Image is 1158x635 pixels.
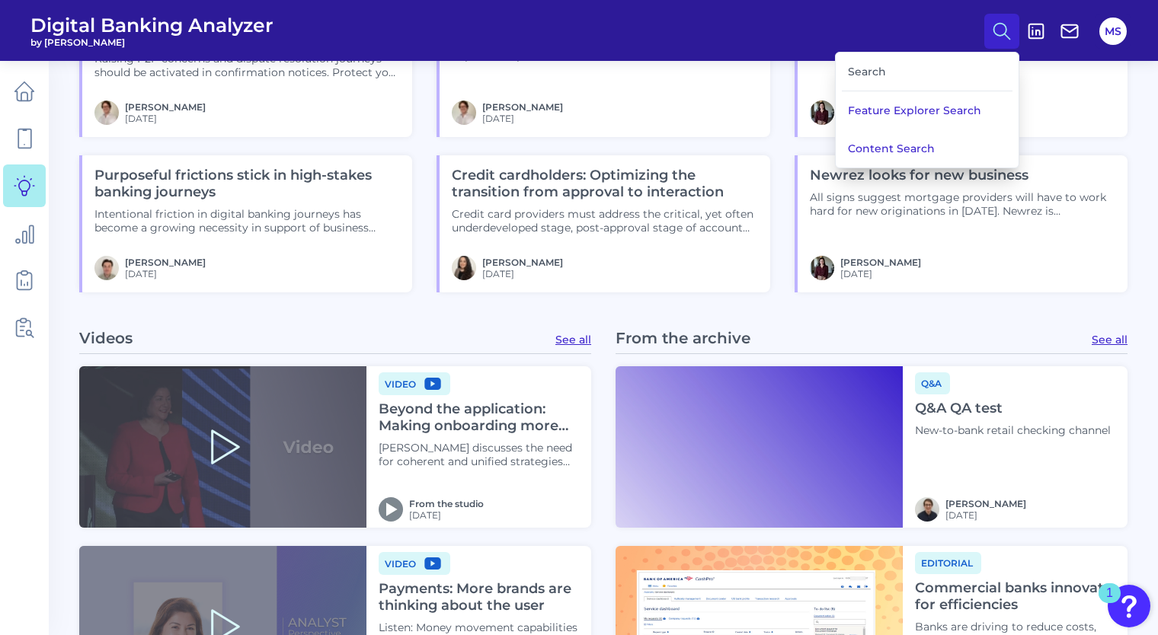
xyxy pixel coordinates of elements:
h4: Commercial banks innovate for efficiencies [915,580,1115,613]
span: [DATE] [125,113,206,124]
span: Q&A [915,372,950,394]
span: Editorial [915,552,981,574]
span: Video [379,372,450,395]
p: All signs suggest mortgage providers will have to work hard for new originations in [DATE]. Newre... [810,190,1115,218]
img: MIchael McCaw [452,101,476,125]
span: [DATE] [125,268,206,279]
p: Videos [79,329,133,347]
p: [PERSON_NAME] discusses the need for coherent and unified strategies across account opening and o... [379,441,579,468]
img: GS-report_image.png [94,256,119,280]
p: Intentional friction in digital banking journeys has become a growing necessity in support of bus... [94,207,400,235]
h4: Beyond the application: Making onboarding more effortless [379,401,579,434]
button: Feature Explorer Search [836,91,1019,129]
span: [DATE] [482,113,563,124]
a: See all [555,333,591,346]
h4: Q&A QA test [915,400,1115,417]
img: Studio.png [379,497,403,522]
a: See all [1092,333,1128,346]
span: [DATE] [840,268,921,279]
a: From the studio [409,498,484,509]
button: Content Search [836,129,1019,168]
img: RNFetchBlobTmp_0b8yx2vy2p867rz195sbp4h.png [810,256,834,280]
button: Open Resource Center, 1 new notification [1108,585,1150,627]
p: From the archive [616,329,750,347]
a: Video [379,376,450,391]
a: [PERSON_NAME] [482,257,563,268]
a: Editorial [915,555,981,570]
h4: Credit cardholders: Optimizing the transition from approval to interaction [452,168,757,200]
a: Q&A [915,375,950,390]
div: Search [842,53,1012,91]
span: Video [379,552,450,575]
a: [PERSON_NAME] [125,257,206,268]
img: RNFetchBlobTmp_0b8yx2vy2p867rz195sbp4h.png [810,101,834,125]
span: Digital Banking Analyzer [30,14,274,37]
h4: Newrez looks for new business [810,168,1115,184]
img: Image.jpg [452,256,476,280]
a: [PERSON_NAME] [482,101,563,113]
a: [PERSON_NAME] [840,257,921,268]
a: [PERSON_NAME] [125,101,206,113]
span: by [PERSON_NAME] [30,37,274,48]
div: 1 [1106,593,1113,613]
img: MIchael McCaw [94,101,119,125]
p: New-to-bank retail checking channel [915,423,1115,437]
h4: Purposeful frictions stick in high-stakes banking journeys [94,168,400,200]
img: Q&A.png [616,366,903,528]
p: Credit card providers must address the critical, yet often underdeveloped stage, post-approval st... [452,207,757,235]
img: Chris_Ward.jpg [915,497,939,522]
span: [DATE] [409,509,484,521]
a: Video [379,556,450,570]
span: [DATE] [482,268,563,279]
h4: Payments: More brands are thinking about the user [379,581,579,614]
img: Video with Right Label (1).png [79,366,366,528]
button: MS [1099,18,1127,45]
span: [DATE] [945,509,1026,521]
p: Raising P2P concerns and dispute resolution journeys should be activated in confirmation notices.... [94,52,400,79]
a: [PERSON_NAME] [945,498,1026,509]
